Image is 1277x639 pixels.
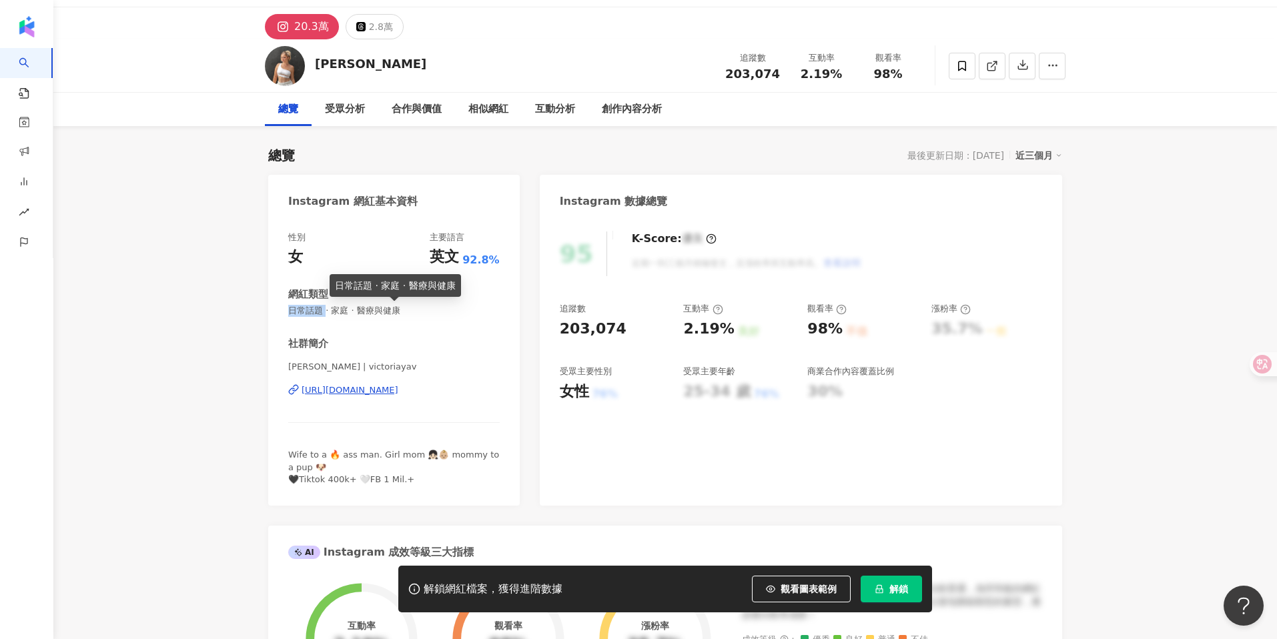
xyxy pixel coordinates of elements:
[602,101,662,117] div: 創作內容分析
[560,319,626,340] div: 203,074
[288,305,500,317] span: 日常話題 · 家庭 · 醫療與健康
[1015,147,1062,164] div: 近三個月
[535,101,575,117] div: 互動分析
[807,319,843,340] div: 98%
[861,576,922,602] button: 解鎖
[265,14,339,39] button: 20.3萬
[560,194,668,209] div: Instagram 數據總覽
[462,253,500,267] span: 92.8%
[683,366,735,378] div: 受眾主要年齡
[288,384,500,396] a: [URL][DOMAIN_NAME]
[430,231,464,243] div: 主要語言
[641,620,669,631] div: 漲粉率
[725,51,780,65] div: 追蹤數
[807,303,847,315] div: 觀看率
[268,146,295,165] div: 總覽
[325,101,365,117] div: 受眾分析
[807,366,894,378] div: 商業合作內容覆蓋比例
[278,101,298,117] div: 總覽
[424,582,562,596] div: 解鎖網紅檔案，獲得進階數據
[288,361,500,373] span: [PERSON_NAME] | victoriayav
[315,55,426,72] div: [PERSON_NAME]
[560,382,589,402] div: 女性
[725,67,780,81] span: 203,074
[801,67,842,81] span: 2.19%
[863,51,913,65] div: 觀看率
[752,576,851,602] button: 觀看圖表範例
[494,620,522,631] div: 觀看率
[19,48,45,100] a: search
[931,303,971,315] div: 漲粉率
[875,584,884,594] span: lock
[889,584,908,594] span: 解鎖
[294,17,329,36] div: 20.3萬
[288,337,328,351] div: 社群簡介
[288,247,303,267] div: 女
[683,319,734,340] div: 2.19%
[330,274,461,297] div: 日常話題 · 家庭 · 醫療與健康
[560,366,612,378] div: 受眾主要性別
[346,14,404,39] button: 2.8萬
[392,101,442,117] div: 合作與價值
[796,51,847,65] div: 互動率
[288,231,306,243] div: 性別
[16,16,37,37] img: logo icon
[302,384,398,396] div: [URL][DOMAIN_NAME]
[288,545,474,560] div: Instagram 成效等級三大指標
[683,303,723,315] div: 互動率
[430,247,459,267] div: 英文
[873,67,902,81] span: 98%
[265,46,305,86] img: KOL Avatar
[288,450,499,484] span: Wife to a 🔥 ass man. Girl mom 👧🏻👶🏼 mommy to a pup 🐶 🖤Tiktok 400k+ 🤍FB 1 Mil.+
[632,231,717,246] div: K-Score :
[369,17,393,36] div: 2.8萬
[781,584,837,594] span: 觀看圖表範例
[288,287,328,301] div: 網紅類型
[288,546,320,559] div: AI
[560,303,586,315] div: 追蹤數
[348,620,376,631] div: 互動率
[288,194,418,209] div: Instagram 網紅基本資料
[468,101,508,117] div: 相似網紅
[907,150,1004,161] div: 最後更新日期：[DATE]
[19,199,29,229] span: rise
